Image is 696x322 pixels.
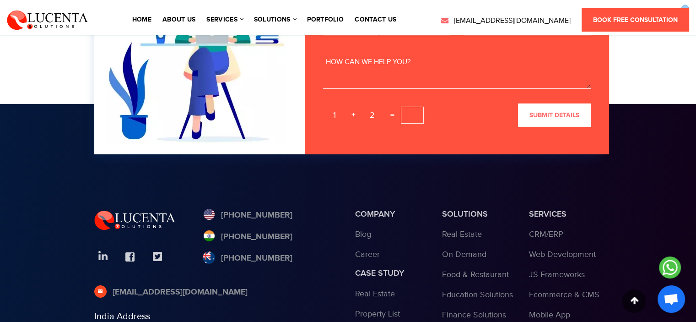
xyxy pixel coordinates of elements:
[307,16,344,23] a: portfolio
[206,16,243,23] a: services
[442,290,513,300] a: Education Solutions
[132,16,151,23] a: Home
[355,268,428,278] h3: Case study
[355,289,395,299] a: Real Estate
[529,270,585,279] a: JS Frameworks
[440,16,571,27] a: [EMAIL_ADDRESS][DOMAIN_NAME]
[518,104,591,127] button: submit details
[94,286,248,299] a: [EMAIL_ADDRESS][DOMAIN_NAME]
[529,250,596,259] a: Web Development
[529,229,563,239] a: CRM/ERP
[162,16,195,23] a: About Us
[442,229,482,239] a: Real Estate
[94,209,176,230] img: Lucenta Solutions
[593,16,678,24] span: Book Free Consultation
[681,5,689,14] img: dropdown.png
[658,285,685,313] a: Open chat
[529,111,579,119] span: submit details
[442,310,506,320] a: Finance Solutions
[529,290,599,300] a: Ecommerce & CMS
[203,231,292,243] a: [PHONE_NUMBER]
[386,108,399,122] span: =
[582,8,689,32] a: Book Free Consultation
[442,270,509,279] a: Food & Restaurant
[355,250,380,259] a: Career
[7,9,88,30] img: Lucenta Solutions
[529,209,602,219] h3: services
[355,16,396,23] a: contact us
[203,209,292,222] a: [PHONE_NUMBER]
[94,311,341,322] h5: India Address
[442,209,515,219] h3: Solutions
[442,250,486,259] a: On Demand
[348,108,359,122] span: +
[355,229,371,239] a: Blog
[355,209,428,219] h3: Company
[254,16,296,23] a: solutions
[203,252,292,265] a: [PHONE_NUMBER]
